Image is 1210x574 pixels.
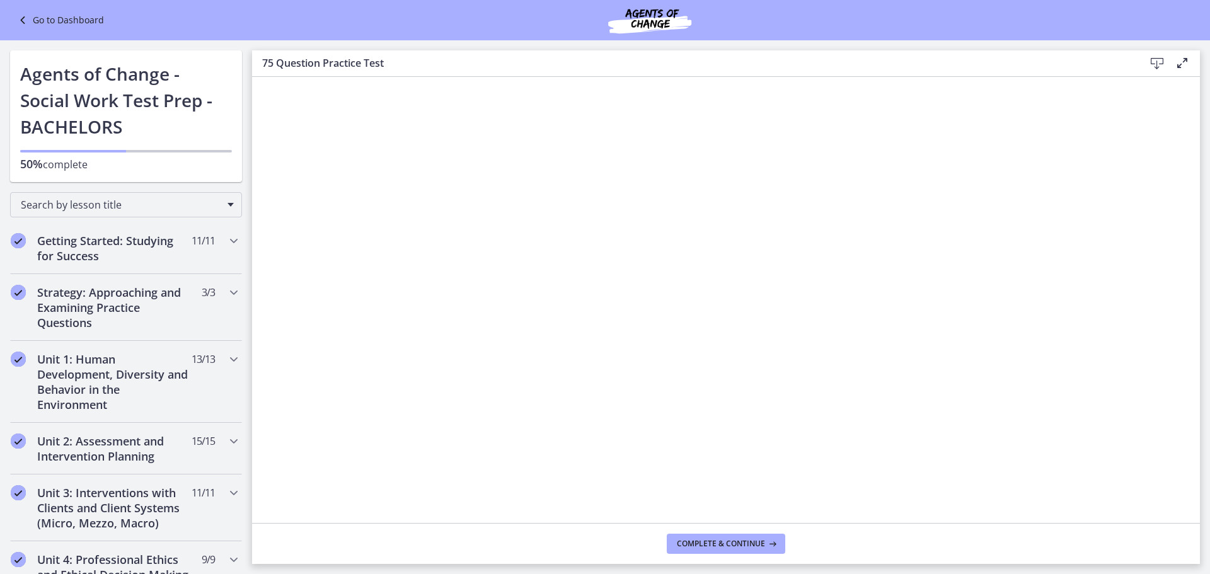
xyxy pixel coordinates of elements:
h2: Strategy: Approaching and Examining Practice Questions [37,285,191,330]
h2: Unit 1: Human Development, Diversity and Behavior in the Environment [37,352,191,412]
span: 3 / 3 [202,285,215,300]
h2: Unit 3: Interventions with Clients and Client Systems (Micro, Mezzo, Macro) [37,485,191,531]
i: Completed [11,233,26,248]
i: Completed [11,352,26,367]
p: complete [20,156,232,172]
button: Complete & continue [667,534,785,554]
h2: Unit 2: Assessment and Intervention Planning [37,433,191,464]
h2: Getting Started: Studying for Success [37,233,191,263]
i: Completed [11,552,26,567]
i: Completed [11,433,26,449]
span: 9 / 9 [202,552,215,567]
i: Completed [11,285,26,300]
div: Search by lesson title [10,192,242,217]
span: Complete & continue [677,539,765,549]
span: Search by lesson title [21,198,221,212]
h3: 75 Question Practice Test [262,55,1124,71]
img: Agents of Change [574,5,725,35]
span: 13 / 13 [192,352,215,367]
span: 50% [20,156,43,171]
h1: Agents of Change - Social Work Test Prep - BACHELORS [20,60,232,140]
span: 11 / 11 [192,233,215,248]
span: 15 / 15 [192,433,215,449]
span: 11 / 11 [192,485,215,500]
a: Go to Dashboard [15,13,104,28]
i: Completed [11,485,26,500]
